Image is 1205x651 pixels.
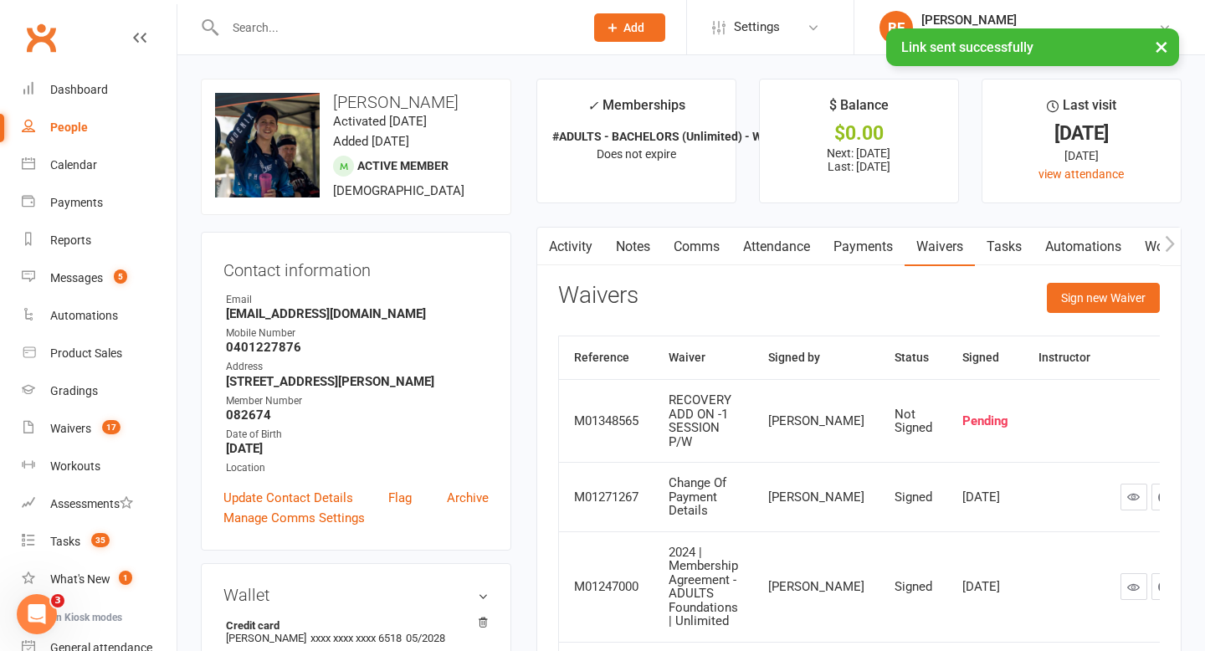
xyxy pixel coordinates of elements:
button: Add [594,13,665,42]
a: view attendance [1038,167,1124,181]
div: Automations [50,309,118,322]
div: [PERSON_NAME] [768,414,864,428]
span: Active member [357,159,449,172]
div: Gradings [50,384,98,397]
div: Location [226,460,489,476]
a: Messages 5 [22,259,177,297]
a: Product Sales [22,335,177,372]
div: Link sent successfully [886,28,1179,66]
span: xxxx xxxx xxxx 6518 [310,632,402,644]
div: Change Of Payment Details [669,476,738,518]
a: Gradings [22,372,177,410]
div: Last visit [1047,95,1116,125]
div: Assessments [50,497,133,510]
a: Manage Comms Settings [223,508,365,528]
strong: 082674 [226,408,489,423]
span: 5 [114,269,127,284]
div: Waivers [50,422,91,435]
div: Messages [50,271,103,284]
a: Attendance [731,228,822,266]
input: Search... [220,16,572,39]
div: Date of Birth [226,427,489,443]
div: BF [879,11,913,44]
span: Settings [734,8,780,46]
div: People [50,120,88,134]
span: 35 [91,533,110,547]
span: 17 [102,420,120,434]
a: Tasks [975,228,1033,266]
div: RECOVERY ADD ON -1 SESSION P/W [669,393,738,449]
div: [PERSON_NAME] [768,490,864,505]
div: Product Sales [50,346,122,360]
a: Dashboard [22,71,177,109]
div: [DATE] [962,490,1008,505]
th: Signed by [753,336,879,379]
span: [DEMOGRAPHIC_DATA] [333,183,464,198]
a: Notes [604,228,662,266]
li: [PERSON_NAME] [223,617,489,647]
div: [PERSON_NAME] [921,13,1158,28]
a: Comms [662,228,731,266]
a: Waivers [905,228,975,266]
div: What's New [50,572,110,586]
div: Calendar [50,158,97,172]
span: Add [623,21,644,34]
div: Double Dose Muay Thai [GEOGRAPHIC_DATA] [921,28,1158,43]
div: [DATE] [997,125,1166,142]
strong: [STREET_ADDRESS][PERSON_NAME] [226,374,489,389]
a: Flag [388,488,412,508]
th: Status [879,336,947,379]
div: 2024 | Membership Agreement - ADULTS Foundations | Unlimited [669,546,738,628]
th: Reference [559,336,654,379]
a: Automations [22,297,177,335]
strong: Credit card [226,619,480,632]
a: People [22,109,177,146]
span: 3 [51,594,64,607]
div: M01271267 [574,490,638,505]
h3: Contact information [223,254,489,279]
a: Workouts [22,448,177,485]
h3: Wallet [223,586,489,604]
a: Clubworx [20,17,62,59]
th: Signed [947,336,1023,379]
div: Address [226,359,489,375]
a: Payments [822,228,905,266]
div: Workouts [50,459,100,473]
a: Update Contact Details [223,488,353,508]
div: [DATE] [997,146,1166,165]
div: Member Number [226,393,489,409]
a: Waivers 17 [22,410,177,448]
a: Assessments [22,485,177,523]
div: M01247000 [574,580,638,594]
th: Instructor [1023,336,1105,379]
strong: 0401227876 [226,340,489,355]
div: [PERSON_NAME] [768,580,864,594]
div: Memberships [587,95,685,126]
a: Tasks 35 [22,523,177,561]
th: Waiver [654,336,753,379]
h3: Waivers [558,283,638,309]
span: Does not expire [597,147,676,161]
strong: [EMAIL_ADDRESS][DOMAIN_NAME] [226,306,489,321]
div: $ Balance [829,95,889,125]
button: × [1146,28,1177,64]
img: image1744606644.png [215,93,320,197]
button: Sign new Waiver [1047,283,1160,313]
div: Signed [895,490,932,505]
div: Not Signed [895,408,932,435]
i: ✓ [587,98,598,114]
div: $0.00 [775,125,943,142]
span: 05/2028 [406,632,445,644]
time: Added [DATE] [333,134,409,149]
div: Email [226,292,489,308]
div: Pending [962,414,1008,428]
strong: #ADULTS - BACHELORS (Unlimited) - WEEKLY [552,130,796,143]
div: M01348565 [574,414,638,428]
a: Automations [1033,228,1133,266]
a: Reports [22,222,177,259]
h3: [PERSON_NAME] [215,93,497,111]
a: Archive [447,488,489,508]
a: What's New1 [22,561,177,598]
a: Payments [22,184,177,222]
p: Next: [DATE] Last: [DATE] [775,146,943,173]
